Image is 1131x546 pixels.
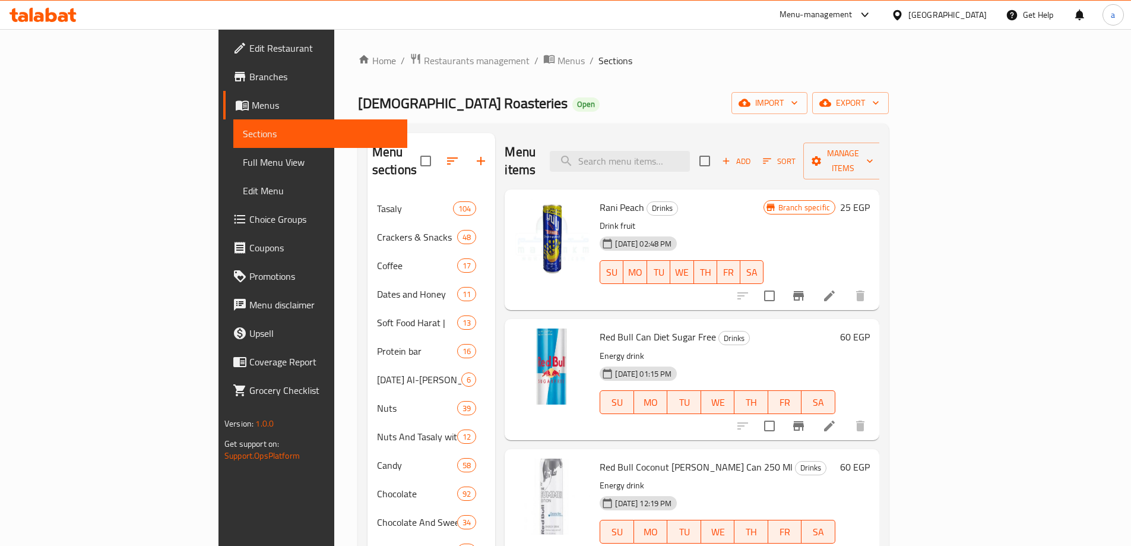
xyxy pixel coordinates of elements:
div: Coffee17 [368,251,496,280]
span: FR [773,523,797,541]
a: Coverage Report [223,348,407,376]
span: Chocolate [377,487,457,501]
div: Crackers & Snacks48 [368,223,496,251]
div: Dates and Honey [377,287,457,301]
a: Restaurants management [410,53,530,68]
span: Nuts [377,401,457,415]
span: Get support on: [224,436,279,452]
span: Crackers & Snacks [377,230,457,244]
p: Drink fruit [600,219,763,233]
span: Sort [763,154,796,168]
span: Candy [377,458,457,472]
div: items [457,458,476,472]
button: Add [717,152,755,171]
span: Chocolate And Sweets [377,515,457,529]
span: Edit Menu [243,184,398,198]
div: items [453,201,476,216]
span: Grocery Checklist [249,383,398,397]
li: / [590,53,594,68]
span: Drinks [719,332,749,345]
span: Red Bull Can Diet Sugar Free [600,328,716,346]
button: MO [634,390,668,414]
button: SA [801,520,835,544]
span: Tasaly [377,201,453,216]
span: export [822,96,879,111]
button: WE [701,390,735,414]
span: 12 [458,431,476,443]
span: Add item [717,152,755,171]
div: [GEOGRAPHIC_DATA] [908,8,987,21]
div: Nuts39 [368,394,496,422]
span: Menus [252,98,398,112]
span: a [1111,8,1115,21]
button: Branch-specific-item [784,412,813,440]
span: 92 [458,488,476,500]
div: items [457,258,476,273]
span: import [741,96,798,111]
h6: 25 EGP [840,199,870,216]
a: Edit menu item [822,289,837,303]
button: SU [600,260,623,284]
div: Dates and Honey11 [368,280,496,308]
span: Select all sections [413,149,438,173]
span: Nuts And Tasaly without salt [377,430,457,444]
span: MO [628,264,642,281]
span: SA [745,264,759,281]
span: TU [672,394,696,411]
span: TH [739,394,763,411]
span: [DATE] 02:48 PM [610,238,676,250]
a: Sections [233,119,407,148]
button: delete [846,282,875,310]
button: export [812,92,889,114]
div: Chocolate And Sweets34 [368,508,496,536]
button: SU [600,520,633,544]
a: Choice Groups [223,205,407,233]
span: Edit Restaurant [249,41,398,55]
span: Soft Food Harat | [377,315,457,330]
div: items [457,287,476,301]
span: Coverage Report [249,355,398,369]
button: SA [801,390,835,414]
div: Menu-management [780,8,853,22]
button: Branch-specific-item [784,282,813,310]
a: Grocery Checklist [223,376,407,405]
span: Sections [598,53,632,68]
span: Sort sections [438,147,467,175]
span: 58 [458,460,476,471]
span: MO [639,523,663,541]
button: Manage items [803,143,883,179]
span: Branch specific [774,202,835,213]
span: WE [706,394,730,411]
div: items [461,373,476,387]
span: TU [672,523,696,541]
p: Energy drink [600,349,835,364]
h6: 60 EGP [840,329,870,345]
button: SU [600,390,633,414]
h2: Menu items [505,143,536,179]
img: Rani Peach [514,199,590,275]
span: 11 [458,289,476,300]
button: TU [667,520,701,544]
span: WE [706,523,730,541]
button: FR [717,260,740,284]
span: Version: [224,416,254,431]
a: Menus [223,91,407,119]
a: Promotions [223,262,407,291]
button: TU [667,390,701,414]
div: items [457,430,476,444]
span: Red Bull Coconut [PERSON_NAME] Can 250 Ml [600,458,793,476]
a: Support.OpsPlatform [224,448,300,463]
div: Candy58 [368,451,496,479]
span: [DEMOGRAPHIC_DATA] Roasteries [358,90,568,116]
span: Select section [692,149,717,173]
img: Red Bull Can Diet Sugar Free [514,329,590,405]
span: Sort items [755,152,803,171]
div: Tasaly104 [368,194,496,223]
span: Coffee [377,258,457,273]
button: Add section [467,147,495,175]
div: Drinks [647,201,678,216]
